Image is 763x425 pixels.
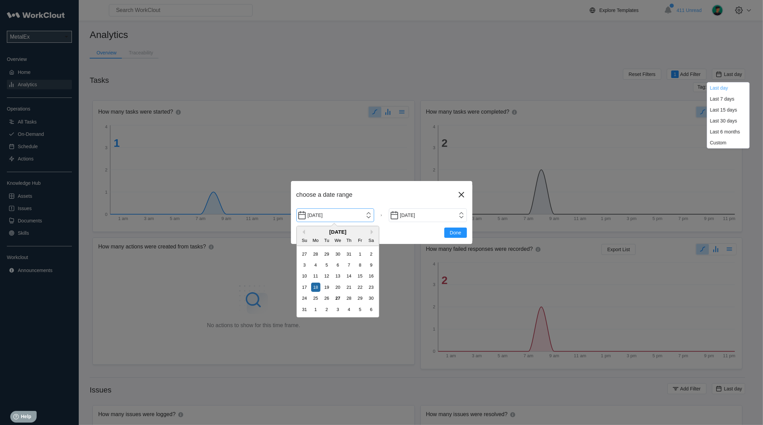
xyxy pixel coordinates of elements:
[311,294,320,303] div: Choose Monday, August 25th, 2025
[322,283,331,292] div: Choose Tuesday, August 19th, 2025
[300,236,309,245] div: Su
[344,294,354,303] div: Choose Thursday, August 28th, 2025
[300,260,309,270] div: Choose Sunday, August 3rd, 2025
[296,208,374,222] input: Start Date
[300,249,309,259] div: Choose Sunday, July 27th, 2025
[355,249,365,259] div: Choose Friday, August 1st, 2025
[344,271,354,281] div: Choose Thursday, August 14th, 2025
[333,305,342,314] div: Choose Wednesday, September 3rd, 2025
[300,271,309,281] div: Choose Sunday, August 10th, 2025
[333,271,342,281] div: Choose Wednesday, August 13th, 2025
[344,249,354,259] div: Choose Thursday, July 31st, 2025
[300,230,305,234] button: Previous Month
[371,230,376,234] button: Next Month
[355,294,365,303] div: Choose Friday, August 29th, 2025
[311,249,320,259] div: Choose Monday, July 28th, 2025
[333,283,342,292] div: Choose Wednesday, August 20th, 2025
[355,305,365,314] div: Choose Friday, September 5th, 2025
[322,294,331,303] div: Choose Tuesday, August 26th, 2025
[322,260,331,270] div: Choose Tuesday, August 5th, 2025
[367,260,376,270] div: Choose Saturday, August 9th, 2025
[333,236,342,245] div: We
[710,140,726,145] div: Custom
[710,85,728,91] div: Last day
[311,236,320,245] div: Mo
[389,208,467,222] input: End Date
[297,229,379,235] div: [DATE]
[367,236,376,245] div: Sa
[299,248,377,315] div: month 2025-08
[333,260,342,270] div: Choose Wednesday, August 6th, 2025
[322,271,331,281] div: Choose Tuesday, August 12th, 2025
[300,283,309,292] div: Choose Sunday, August 17th, 2025
[344,236,354,245] div: Th
[710,96,735,102] div: Last 7 days
[355,260,365,270] div: Choose Friday, August 8th, 2025
[710,118,737,124] div: Last 30 days
[311,260,320,270] div: Choose Monday, August 4th, 2025
[367,283,376,292] div: Choose Saturday, August 23rd, 2025
[344,305,354,314] div: Choose Thursday, September 4th, 2025
[311,271,320,281] div: Choose Monday, August 11th, 2025
[322,236,331,245] div: Tu
[322,249,331,259] div: Choose Tuesday, July 29th, 2025
[367,271,376,281] div: Choose Saturday, August 16th, 2025
[333,249,342,259] div: Choose Wednesday, July 30th, 2025
[355,271,365,281] div: Choose Friday, August 15th, 2025
[367,305,376,314] div: Choose Saturday, September 6th, 2025
[300,305,309,314] div: Choose Sunday, August 31st, 2025
[450,230,461,235] span: Done
[710,107,737,113] div: Last 15 days
[355,283,365,292] div: Choose Friday, August 22nd, 2025
[344,283,354,292] div: Choose Thursday, August 21st, 2025
[296,191,456,198] div: choose a date range
[444,228,467,238] button: Done
[355,236,365,245] div: Fr
[367,294,376,303] div: Choose Saturday, August 30th, 2025
[311,283,320,292] div: Choose Monday, August 18th, 2025
[311,305,320,314] div: Choose Monday, September 1st, 2025
[367,249,376,259] div: Choose Saturday, August 2nd, 2025
[710,129,740,134] div: Last 6 months
[333,294,342,303] div: Choose Wednesday, August 27th, 2025
[322,305,331,314] div: Choose Tuesday, September 2nd, 2025
[300,294,309,303] div: Choose Sunday, August 24th, 2025
[344,260,354,270] div: Choose Thursday, August 7th, 2025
